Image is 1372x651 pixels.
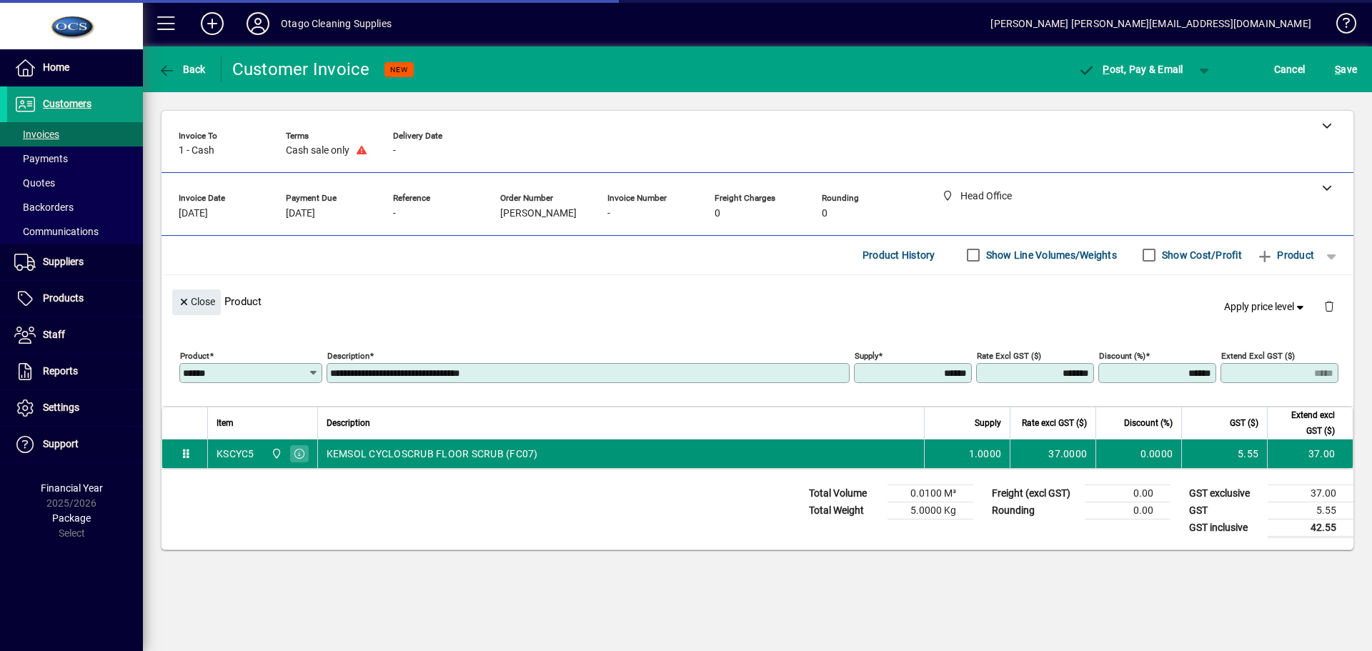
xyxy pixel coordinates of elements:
[7,390,143,426] a: Settings
[977,350,1041,360] mat-label: Rate excl GST ($)
[390,65,408,74] span: NEW
[7,195,143,219] a: Backorders
[857,242,941,268] button: Product History
[888,502,973,519] td: 5.0000 Kg
[715,208,720,219] span: 0
[154,56,209,82] button: Back
[7,146,143,171] a: Payments
[52,512,91,524] span: Package
[802,484,888,502] td: Total Volume
[281,12,392,35] div: Otago Cleaning Supplies
[217,415,234,431] span: Item
[14,202,74,213] span: Backorders
[7,171,143,195] a: Quotes
[393,208,396,219] span: -
[43,98,91,109] span: Customers
[1249,242,1321,268] button: Product
[1312,299,1346,312] app-page-header-button: Delete
[1326,3,1354,49] a: Knowledge Base
[189,11,235,36] button: Add
[7,427,143,462] a: Support
[1181,439,1267,468] td: 5.55
[1268,502,1353,519] td: 5.55
[7,354,143,389] a: Reports
[888,484,973,502] td: 0.0100 M³
[855,350,878,360] mat-label: Supply
[1267,439,1353,468] td: 37.00
[1019,447,1087,461] div: 37.0000
[1159,248,1242,262] label: Show Cost/Profit
[1182,519,1268,537] td: GST inclusive
[43,61,69,73] span: Home
[802,502,888,519] td: Total Weight
[1095,439,1181,468] td: 0.0000
[180,350,209,360] mat-label: Product
[1274,58,1306,81] span: Cancel
[607,208,610,219] span: -
[327,447,538,461] span: KEMSOL CYCLOSCRUB FLOOR SCRUB (FC07)
[43,402,79,413] span: Settings
[14,153,68,164] span: Payments
[969,447,1002,461] span: 1.0000
[7,281,143,317] a: Products
[1085,484,1170,502] td: 0.00
[975,415,1001,431] span: Supply
[1182,484,1268,502] td: GST exclusive
[1224,299,1307,314] span: Apply price level
[985,502,1085,519] td: Rounding
[500,208,577,219] span: [PERSON_NAME]
[1124,415,1173,431] span: Discount (%)
[7,244,143,280] a: Suppliers
[7,50,143,86] a: Home
[41,482,103,494] span: Financial Year
[7,122,143,146] a: Invoices
[43,256,84,267] span: Suppliers
[14,129,59,140] span: Invoices
[1182,502,1268,519] td: GST
[1312,289,1346,324] button: Delete
[985,484,1085,502] td: Freight (excl GST)
[172,289,221,315] button: Close
[178,290,215,314] span: Close
[1071,56,1190,82] button: Post, Pay & Email
[158,64,206,75] span: Back
[161,275,1353,327] div: Product
[169,295,224,308] app-page-header-button: Close
[1103,64,1109,75] span: P
[1335,64,1341,75] span: S
[327,415,370,431] span: Description
[7,317,143,353] a: Staff
[7,219,143,244] a: Communications
[983,248,1117,262] label: Show Line Volumes/Weights
[1271,56,1309,82] button: Cancel
[14,177,55,189] span: Quotes
[1099,350,1145,360] mat-label: Discount (%)
[1331,56,1361,82] button: Save
[43,365,78,377] span: Reports
[1276,407,1335,439] span: Extend excl GST ($)
[267,446,284,462] span: Head Office
[1078,64,1183,75] span: ost, Pay & Email
[1268,484,1353,502] td: 37.00
[1256,244,1314,267] span: Product
[286,145,349,156] span: Cash sale only
[43,292,84,304] span: Products
[990,12,1311,35] div: [PERSON_NAME] [PERSON_NAME][EMAIL_ADDRESS][DOMAIN_NAME]
[43,329,65,340] span: Staff
[217,447,254,461] div: KSCYC5
[179,208,208,219] span: [DATE]
[235,11,281,36] button: Profile
[286,208,315,219] span: [DATE]
[1230,415,1258,431] span: GST ($)
[863,244,935,267] span: Product History
[1022,415,1087,431] span: Rate excl GST ($)
[1268,519,1353,537] td: 42.55
[14,226,99,237] span: Communications
[1335,58,1357,81] span: ave
[1218,294,1313,319] button: Apply price level
[393,145,396,156] span: -
[143,56,222,82] app-page-header-button: Back
[822,208,827,219] span: 0
[327,350,369,360] mat-label: Description
[43,438,79,449] span: Support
